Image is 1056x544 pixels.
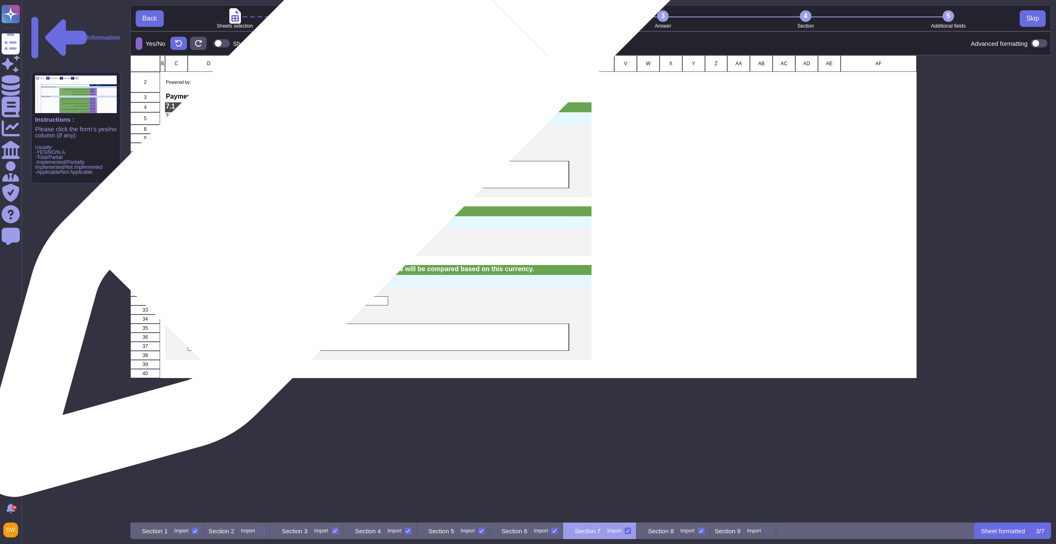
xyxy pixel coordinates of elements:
button: Skip [1020,10,1046,27]
p: Answer: [166,135,187,139]
div: grid [130,55,1051,523]
span: S [556,61,559,66]
span: Skip [1026,15,1039,22]
p: 7.1 [166,103,187,110]
span: I [331,61,332,66]
div: 2 [130,72,160,92]
p: Powered by: [166,80,568,85]
span: V [624,61,627,66]
div: Import [607,528,621,533]
p: Section 3 [282,528,308,534]
span: AE [826,61,832,66]
li: Yes / No [449,10,592,28]
div: 28 [130,275,160,287]
span: AA [735,61,742,66]
span: K [375,61,378,66]
p: Yes/No *Mandatory [189,276,591,280]
div: 23 [130,247,160,256]
div: 12 [130,161,160,170]
div: 35 [130,324,160,333]
p: Type [166,113,187,118]
li: Additional fields [877,10,1020,28]
img: user [3,523,18,537]
p: Section 6 [502,528,528,534]
span: X [669,61,672,66]
span: J [353,61,355,66]
p: Comments [189,315,229,320]
span: B [161,61,164,66]
p: Yes/No *Mandatory [189,113,591,118]
li: Question [306,10,449,28]
div: Import [387,528,401,533]
p: 7.2 [166,207,187,214]
p: Section 4 [355,528,381,534]
p: Yes/No *Mandatory [189,217,591,222]
button: Back [136,10,164,27]
div: 1 [372,10,383,22]
div: 22 [130,238,160,247]
p: Section 2 [209,528,235,534]
p: Answer: [166,297,187,302]
div: 32 [130,296,160,305]
span: AF [875,61,882,66]
div: 40 [130,369,160,378]
p: Type [166,217,187,222]
div: 17 [130,206,160,216]
span: D [207,61,211,66]
span: P [488,61,492,66]
span: O [465,61,469,66]
div: 4 [800,10,811,22]
div: 31 [130,287,160,296]
div: Import [241,528,255,533]
div: 10 [130,143,160,152]
span: Z [714,61,717,66]
span: AC [780,61,787,66]
div: 21 [130,229,160,238]
div: Advanced formatting [971,39,1047,47]
p: Comments [189,153,229,157]
div: Import [747,528,761,533]
p: Section 1 [142,528,168,534]
img: instruction [35,76,117,113]
span: L [398,61,401,66]
span: AB [758,61,765,66]
div: 27 [130,265,160,275]
div: 26 [130,256,160,265]
p: Sheet formatted [981,528,1025,534]
span: N [443,61,447,66]
p: Usually: -YES/NO/N.A. -Total/Partial -Implemented/Partially Implemented/Not implemented -Applicab... [35,145,117,175]
div: 33 [130,305,160,315]
p: Section 8 [648,528,674,534]
p: Information [87,34,121,40]
div: Import [534,528,548,533]
p: Current month + 95 days is [PERSON_NAME]'s payment terms policy. Do you accept payment terms? [189,103,591,110]
p: The proposal should be quoted in Danish Kroner (DKK) as the offers will be compared based on this... [189,266,591,272]
div: 3 [130,92,160,102]
div: 5 [943,10,954,22]
span: W [646,61,651,66]
div: Import [174,528,189,533]
div: 16 [130,197,160,206]
div: 5 [130,112,160,125]
span: Y [692,61,695,66]
div: 36 [130,333,160,342]
span: E [239,61,243,66]
div: 9+ [12,505,17,510]
p: Type [166,276,187,280]
span: C [174,61,178,66]
div: 34 [130,315,160,324]
div: 15 [130,188,160,197]
div: 11 [130,152,160,161]
p: 3 / 7 [1036,528,1044,534]
div: Show hidden cells [233,40,283,47]
div: 8 [130,125,160,134]
div: 18 [130,216,160,229]
div: Import [680,528,694,533]
span: R [533,61,537,66]
span: F [262,61,265,66]
li: Section [734,10,877,28]
div: 2 [514,10,526,22]
div: 14 [130,179,160,188]
span: Back [142,15,157,22]
span: H [307,61,311,66]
